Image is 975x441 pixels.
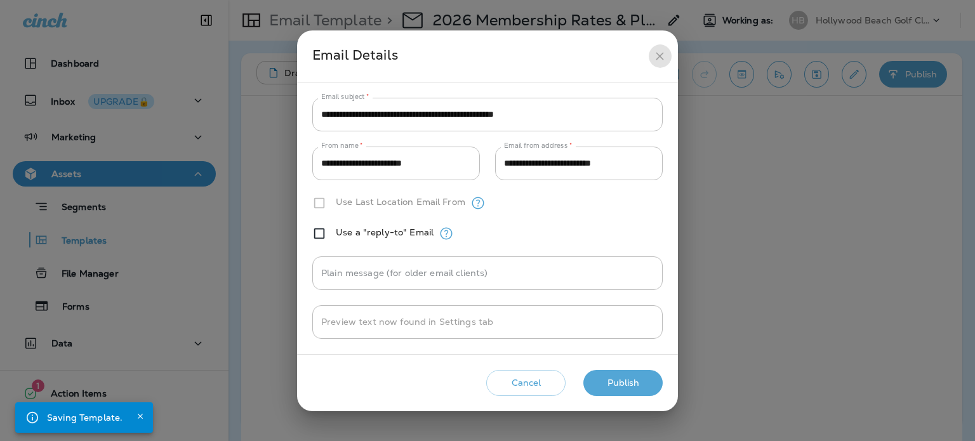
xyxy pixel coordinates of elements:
[336,227,434,237] label: Use a "reply-to" Email
[312,44,648,68] div: Email Details
[47,406,123,429] div: Saving Template.
[504,141,572,150] label: Email from address
[336,197,465,207] label: Use Last Location Email From
[321,92,369,102] label: Email subject
[321,141,363,150] label: From name
[486,370,566,396] button: Cancel
[583,370,663,396] button: Publish
[648,44,672,68] button: close
[133,409,148,424] button: Close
